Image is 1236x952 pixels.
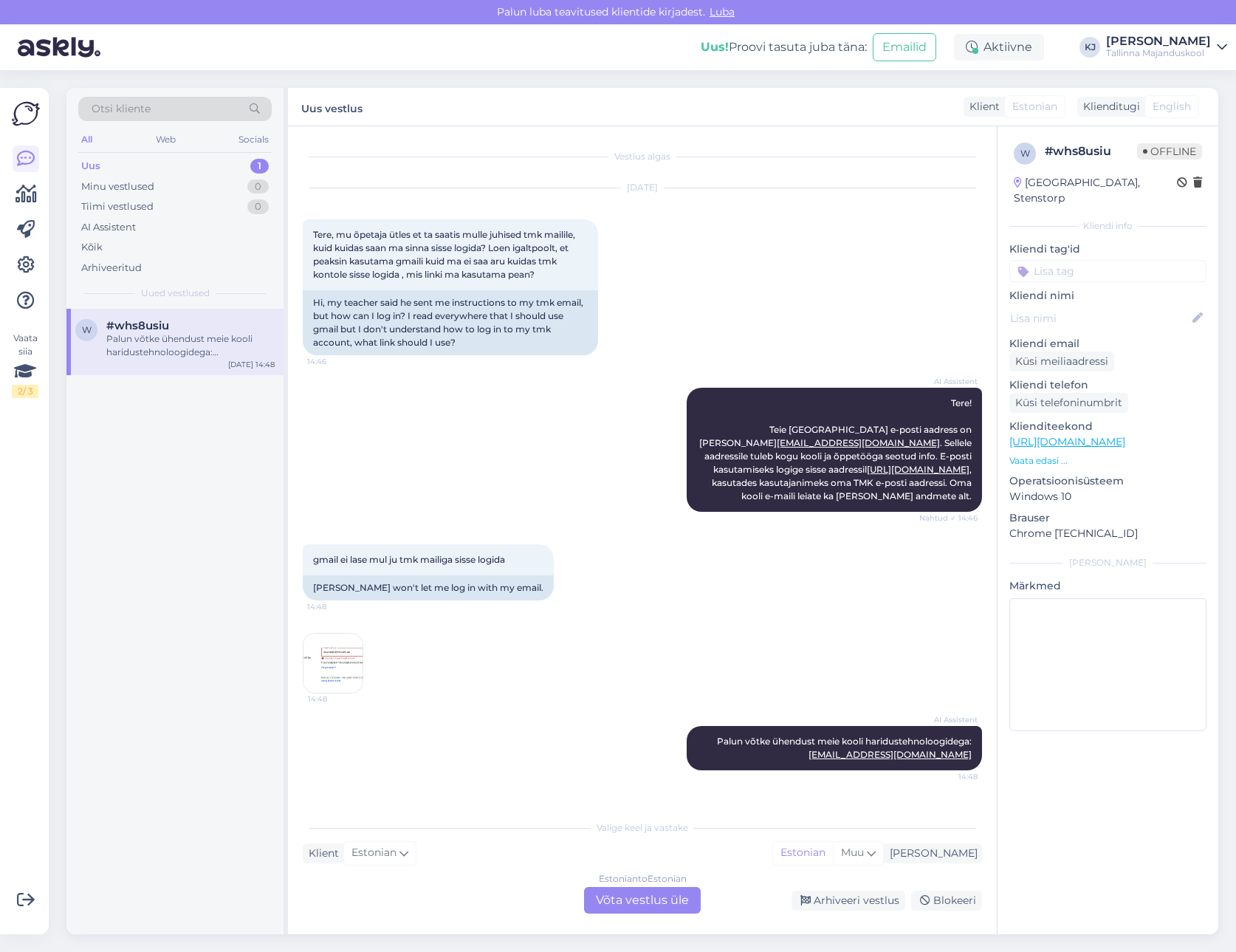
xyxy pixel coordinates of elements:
div: Valige keel ja vastake [303,821,982,835]
div: Minu vestlused [81,179,154,194]
span: Tere, mu õpetaja ütles et ta saatis mulle juhised tmk mailile, kuid kuidas saan ma sinna sisse lo... [313,229,577,280]
div: Arhiveeritud [81,261,142,275]
div: 1 [250,159,269,174]
div: All [78,130,95,149]
span: English [1153,99,1191,114]
span: w [82,324,92,335]
p: Vaata edasi ... [1009,454,1206,468]
a: [URL][DOMAIN_NAME] [1009,435,1125,448]
img: Attachment [303,634,363,693]
span: Muu [841,846,864,859]
div: Hi, my teacher said he sent me instructions to my tmk email, but how can I log in? I read everywh... [303,290,598,355]
a: [EMAIL_ADDRESS][DOMAIN_NAME] [808,749,972,760]
div: Tallinna Majanduskool [1106,47,1211,59]
a: [URL][DOMAIN_NAME] [867,464,969,475]
div: 0 [247,199,269,214]
div: 2 / 3 [12,385,38,398]
a: [EMAIL_ADDRESS][DOMAIN_NAME] [777,437,940,448]
p: Operatsioonisüsteem [1009,473,1206,489]
p: Märkmed [1009,578,1206,594]
span: 14:48 [307,601,363,612]
span: w [1020,148,1030,159]
span: Palun võtke ühendust meie kooli haridustehnoloogidega: [717,736,972,760]
p: Klienditeekond [1009,419,1206,434]
div: Vestlus algas [303,150,982,163]
div: Vaata siia [12,332,38,398]
div: AI Assistent [81,220,136,235]
div: Aktiivne [954,34,1044,61]
div: Proovi tasuta juba täna: [701,38,867,56]
div: 0 [247,179,269,194]
div: Palun võtke ühendust meie kooli haridustehnoloogidega: [EMAIL_ADDRESS][DOMAIN_NAME] [106,332,275,359]
div: [GEOGRAPHIC_DATA], Stenstorp [1014,175,1177,206]
label: Uus vestlus [301,97,363,117]
p: Kliendi tag'id [1009,242,1206,257]
span: AI Assistent [922,376,978,387]
div: Küsi telefoninumbrit [1009,393,1128,413]
div: Estonian to Estonian [599,872,687,886]
span: 14:48 [922,771,978,782]
a: [PERSON_NAME]Tallinna Majanduskool [1106,35,1227,59]
p: Brauser [1009,510,1206,526]
div: Klient [303,846,339,861]
p: Windows 10 [1009,489,1206,504]
span: 14:48 [308,694,363,705]
span: #whs8usiu [106,319,169,332]
span: Otsi kliente [92,101,151,117]
span: Offline [1137,143,1202,160]
span: gmail ei lase mul ju tmk mailiga sisse logida [313,554,505,565]
div: Estonian [773,842,833,864]
div: # whs8usiu [1045,143,1137,160]
span: 14:46 [307,356,363,367]
div: Arhiveeri vestlus [792,891,905,911]
div: [DATE] 14:48 [228,359,275,370]
input: Lisa nimi [1010,310,1189,326]
div: Klient [964,99,1000,114]
p: Kliendi nimi [1009,288,1206,304]
button: Emailid [873,33,936,61]
div: [PERSON_NAME] won't let me log in with my email. [303,575,554,600]
div: Kliendi info [1009,219,1206,233]
span: AI Assistent [922,714,978,725]
div: Blokeeri [911,891,982,911]
img: Askly Logo [12,100,40,128]
b: Uus! [701,40,729,54]
span: Nähtud ✓ 14:46 [919,513,978,524]
div: Võta vestlus üle [584,887,701,914]
div: Socials [236,130,272,149]
div: [PERSON_NAME] [884,846,978,861]
div: [PERSON_NAME] [1106,35,1211,47]
span: Estonian [1012,99,1057,114]
div: Tiimi vestlused [81,199,154,214]
span: Estonian [351,845,396,861]
div: KJ [1079,37,1100,58]
div: Kõik [81,240,103,255]
input: Lisa tag [1009,260,1206,282]
div: Klienditugi [1077,99,1140,114]
div: Uus [81,159,100,174]
div: Web [153,130,179,149]
span: Uued vestlused [141,287,210,300]
div: [DATE] [303,181,982,194]
div: Küsi meiliaadressi [1009,352,1114,371]
p: Kliendi telefon [1009,377,1206,393]
p: Chrome [TECHNICAL_ID] [1009,526,1206,541]
div: [PERSON_NAME] [1009,556,1206,569]
span: Luba [705,5,739,18]
p: Kliendi email [1009,336,1206,352]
